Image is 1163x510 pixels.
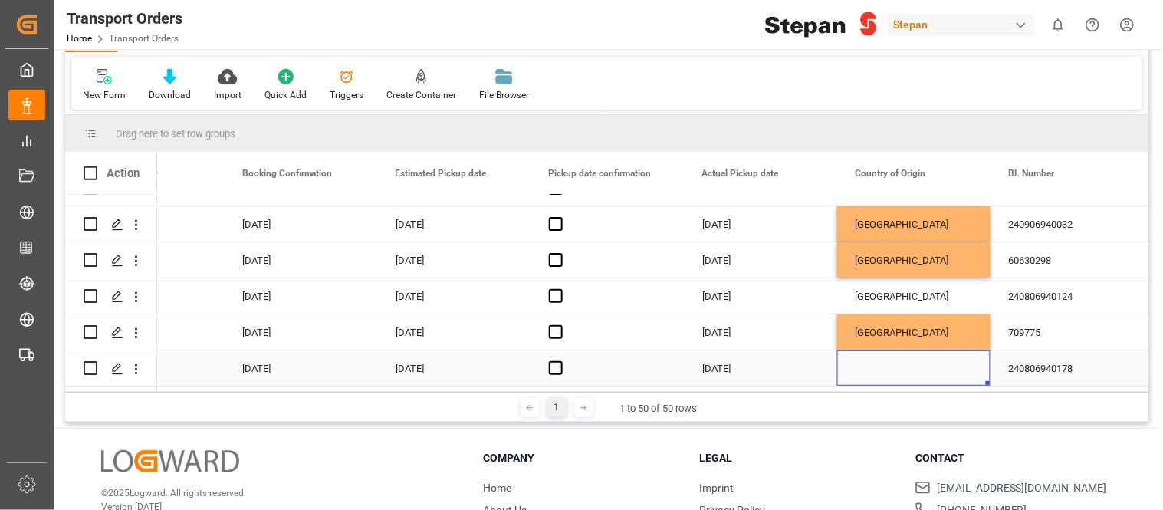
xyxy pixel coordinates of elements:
[699,482,734,494] a: Imprint
[937,480,1107,496] span: [EMAIL_ADDRESS][DOMAIN_NAME]
[483,482,511,494] a: Home
[856,168,926,179] span: Country of Origin
[684,242,837,278] div: [DATE]
[67,33,92,44] a: Home
[1041,8,1076,42] button: show 0 new notifications
[684,206,837,242] div: [DATE]
[224,350,377,386] div: [DATE]
[242,168,333,179] span: Booking Confirmation
[67,7,182,30] div: Transport Orders
[116,128,235,140] span: Drag here to set row groups
[386,88,456,102] div: Create Container
[684,350,837,386] div: [DATE]
[837,278,991,314] div: [GEOGRAPHIC_DATA]
[377,314,531,350] div: [DATE]
[1009,168,1055,179] span: BL Number
[702,168,779,179] span: Actual Pickup date
[837,314,991,350] div: [GEOGRAPHIC_DATA]
[837,206,991,242] div: [GEOGRAPHIC_DATA]
[915,450,1112,466] h3: Contact
[101,450,239,472] img: Logward Logo
[224,206,377,242] div: [DATE]
[837,242,991,278] div: [GEOGRAPHIC_DATA]
[377,350,531,386] div: [DATE]
[765,12,877,38] img: Stepan_Company_logo.svg.png_1713531530.png
[65,314,157,350] div: Press SPACE to select this row.
[377,278,531,314] div: [DATE]
[1076,8,1110,42] button: Help Center
[547,398,567,417] div: 1
[620,401,698,416] div: 1 to 50 of 50 rows
[684,278,837,314] div: [DATE]
[89,168,158,179] span: Booking Number
[149,88,191,102] div: Download
[330,88,363,102] div: Triggers
[83,88,126,102] div: New Form
[991,314,1144,350] div: 709775
[65,350,157,387] div: Press SPACE to select this row.
[699,450,896,466] h3: Legal
[991,278,1144,314] div: 240806940124
[888,10,1041,39] button: Stepan
[479,88,529,102] div: File Browser
[991,350,1144,386] div: 240806940178
[377,206,531,242] div: [DATE]
[396,168,487,179] span: Estimated Pickup date
[483,450,680,466] h3: Company
[377,242,531,278] div: [DATE]
[264,88,307,102] div: Quick Add
[214,88,241,102] div: Import
[65,278,157,314] div: Press SPACE to select this row.
[65,206,157,242] div: Press SPACE to select this row.
[684,314,837,350] div: [DATE]
[224,314,377,350] div: [DATE]
[224,278,377,314] div: [DATE]
[224,242,377,278] div: [DATE]
[991,206,1144,242] div: 240906940032
[991,242,1144,278] div: 60630298
[65,242,157,278] div: Press SPACE to select this row.
[888,14,1035,36] div: Stepan
[549,168,652,179] span: Pickup date confirmation
[101,486,445,500] p: © 2025 Logward. All rights reserved.
[107,166,140,180] div: Action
